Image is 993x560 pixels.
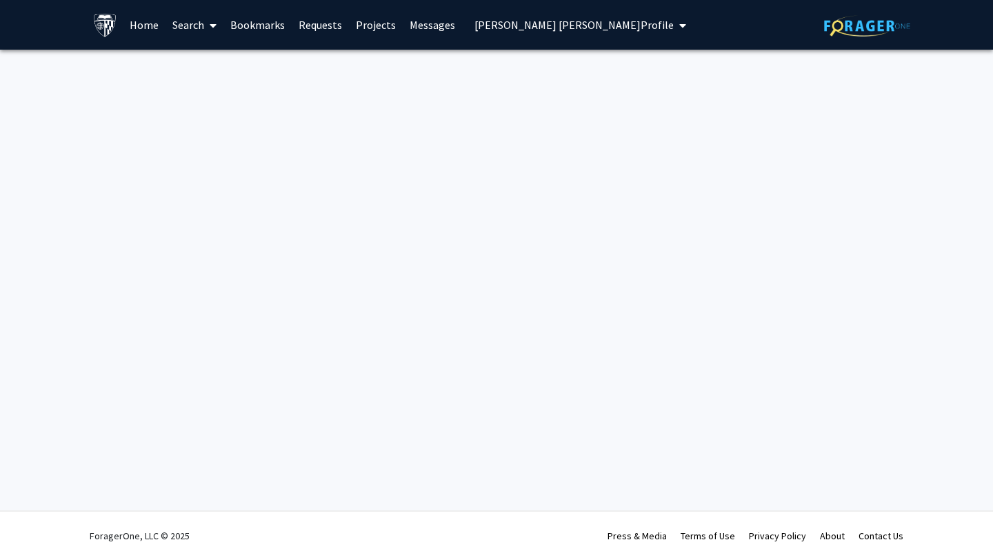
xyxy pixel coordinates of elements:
a: Bookmarks [223,1,292,49]
a: Messages [403,1,462,49]
a: About [820,530,845,542]
a: Contact Us [859,530,903,542]
a: Home [123,1,165,49]
a: Terms of Use [681,530,735,542]
img: Johns Hopkins University Logo [93,13,117,37]
span: [PERSON_NAME] [PERSON_NAME] Profile [474,18,674,32]
a: Privacy Policy [749,530,806,542]
a: Press & Media [608,530,667,542]
div: ForagerOne, LLC © 2025 [90,512,190,560]
a: Projects [349,1,403,49]
a: Requests [292,1,349,49]
img: ForagerOne Logo [824,15,910,37]
a: Search [165,1,223,49]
